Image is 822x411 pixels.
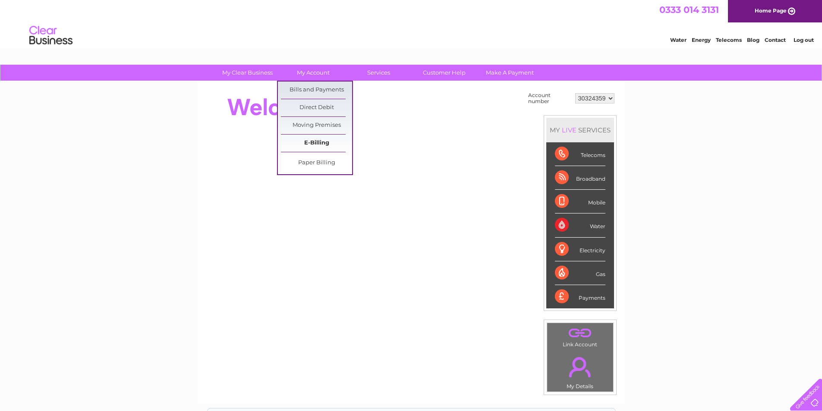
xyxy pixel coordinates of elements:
[670,37,687,43] a: Water
[208,5,615,42] div: Clear Business is a trading name of Verastar Limited (registered in [GEOGRAPHIC_DATA] No. 3667643...
[526,90,573,107] td: Account number
[546,118,614,142] div: MY SERVICES
[765,37,786,43] a: Contact
[281,154,352,172] a: Paper Billing
[555,285,605,308] div: Payments
[281,82,352,99] a: Bills and Payments
[555,142,605,166] div: Telecoms
[212,65,283,81] a: My Clear Business
[659,4,719,15] a: 0333 014 3131
[692,37,711,43] a: Energy
[281,117,352,134] a: Moving Premises
[747,37,759,43] a: Blog
[555,261,605,285] div: Gas
[549,325,611,340] a: .
[281,99,352,116] a: Direct Debit
[343,65,414,81] a: Services
[409,65,480,81] a: Customer Help
[794,37,814,43] a: Log out
[716,37,742,43] a: Telecoms
[549,352,611,382] a: .
[555,190,605,213] div: Mobile
[277,65,349,81] a: My Account
[29,22,73,49] img: logo.png
[560,126,578,134] div: LIVE
[555,213,605,237] div: Water
[555,166,605,190] div: Broadband
[547,350,614,392] td: My Details
[281,135,352,152] a: E-Billing
[474,65,545,81] a: Make A Payment
[555,238,605,261] div: Electricity
[547,323,614,350] td: Link Account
